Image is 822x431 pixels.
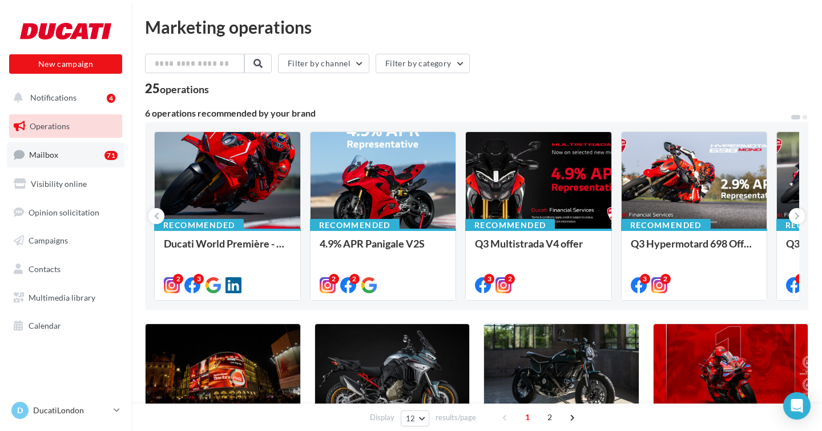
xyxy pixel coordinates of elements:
[401,410,430,426] button: 12
[29,236,68,245] span: Campaigns
[475,238,602,261] div: Q3 Multistrada V4 offer
[505,274,515,284] div: 2
[7,86,120,110] button: Notifications 4
[145,82,209,95] div: 25
[29,150,58,159] span: Mailbox
[104,151,118,160] div: 71
[29,293,95,302] span: Multimedia library
[376,54,470,73] button: Filter by category
[145,109,790,118] div: 6 operations recommended by your brand
[370,412,394,423] span: Display
[7,257,124,281] a: Contacts
[7,172,124,196] a: Visibility online
[30,121,70,131] span: Operations
[30,93,76,102] span: Notifications
[278,54,369,73] button: Filter by channel
[145,18,808,35] div: Marketing operations
[7,201,124,225] a: Opinion solicitation
[7,286,124,310] a: Multimedia library
[29,207,99,217] span: Opinion solicitation
[107,94,115,103] div: 4
[29,264,61,274] span: Contacts
[7,114,124,138] a: Operations
[310,219,400,232] div: Recommended
[154,219,244,232] div: Recommended
[173,274,183,284] div: 2
[795,274,805,284] div: 3
[9,400,122,421] a: D DucatiLondon
[7,142,124,167] a: Mailbox71
[160,84,209,94] div: operations
[7,229,124,253] a: Campaigns
[33,405,109,416] p: DucatiLondon
[29,321,61,330] span: Calendar
[320,238,447,261] div: 4.9% APR Panigale V2S
[329,274,339,284] div: 2
[194,274,204,284] div: 3
[783,392,811,420] div: Open Intercom Messenger
[436,412,476,423] span: results/page
[631,238,758,261] div: Q3 Hypermotard 698 Offer
[541,408,559,426] span: 2
[621,219,711,232] div: Recommended
[518,408,537,426] span: 1
[660,274,671,284] div: 2
[349,274,360,284] div: 2
[7,314,124,338] a: Calendar
[17,405,23,416] span: D
[31,179,87,189] span: Visibility online
[465,219,555,232] div: Recommended
[406,414,416,423] span: 12
[164,238,291,261] div: Ducati World Première - Episode 2
[484,274,494,284] div: 3
[9,54,122,74] button: New campaign
[640,274,650,284] div: 3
